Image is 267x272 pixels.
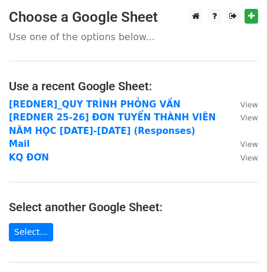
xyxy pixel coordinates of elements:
[9,9,258,26] h3: Choose a Google Sheet
[229,99,258,110] a: View
[229,152,258,163] a: View
[240,153,258,162] small: View
[9,223,53,241] a: Select...
[9,112,216,136] a: [REDNER 25-26] ĐƠN TUYỂN THÀNH VIÊN NĂM HỌC [DATE]-[DATE] (Responses)
[9,31,258,43] p: Use one of the options below...
[229,112,258,123] a: View
[9,200,258,214] h4: Select another Google Sheet:
[9,79,258,93] h4: Use a recent Google Sheet:
[229,139,258,149] a: View
[240,140,258,149] small: View
[9,99,181,110] a: [REDNER]_QUY TRÌNH PHỎNG VẤN
[9,139,30,149] a: Mail
[240,113,258,122] small: View
[240,100,258,109] small: View
[9,152,49,163] a: KQ ĐƠN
